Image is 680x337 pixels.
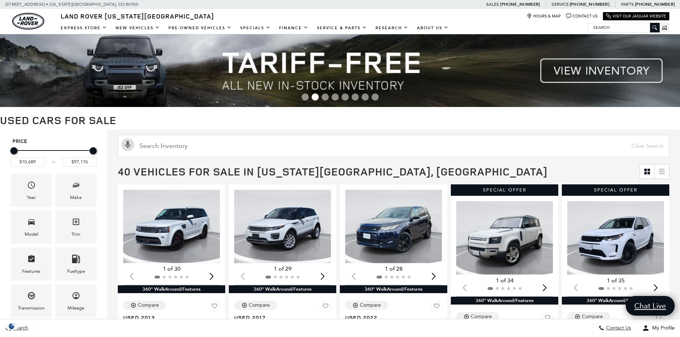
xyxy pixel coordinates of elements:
[637,319,680,337] button: Open user profile menu
[649,325,675,331] span: My Profile
[345,301,388,310] button: Compare Vehicle
[55,174,96,207] div: MakeMake
[413,22,453,34] a: About Us
[588,23,659,32] input: Search
[606,14,666,19] a: Visit Our Jaguar Website
[540,280,549,296] div: Next slide
[72,290,80,304] span: Mileage
[570,1,609,7] a: [PHONE_NUMBER]
[90,147,97,154] div: Maximum Price
[11,284,52,317] div: TransmissionTransmission
[12,13,44,30] img: Land Rover
[209,301,220,314] button: Save Vehicle
[566,14,598,19] a: Contact Us
[71,230,80,238] div: Trim
[123,314,220,336] a: Used 2013Range Rover Sport Supercharged
[542,312,553,326] button: Save Vehicle
[372,93,379,101] span: Go to slide 8
[56,22,111,34] a: EXPRESS STORE
[312,93,319,101] span: Go to slide 2
[27,194,36,201] div: Year
[635,1,675,7] a: [PHONE_NUMBER]
[527,14,561,19] a: Hours & Map
[123,190,221,263] img: 2013 Land Rover Range Rover Sport Supercharged 1
[340,285,447,293] div: 360° WalkAround/Features
[234,190,332,263] div: 1 / 2
[62,157,97,167] input: Maximum
[123,301,166,310] button: Compare Vehicle
[651,280,660,296] div: Next slide
[12,13,44,30] a: land-rover
[551,2,568,7] span: Service
[451,297,558,305] div: 360° WalkAround/Features
[10,147,17,154] div: Minimum Price
[451,184,558,196] div: Special Offer
[234,190,332,263] img: 2017 Land Rover Range Rover Evoque SE 1
[342,93,349,101] span: Go to slide 5
[55,210,96,244] div: TrimTrim
[138,302,159,308] div: Compare
[567,277,664,285] div: 1 of 35
[562,297,669,305] div: 360° WalkAround/Features
[345,314,437,321] span: Used 2022
[500,1,540,7] a: [PHONE_NUMBER]
[67,304,84,312] div: Mileage
[72,179,80,194] span: Make
[567,201,665,275] div: 1 / 2
[5,2,138,7] a: [STREET_ADDRESS] • [US_STATE][GEOGRAPHIC_DATA], CO 80905
[11,210,52,244] div: ModelModel
[18,304,45,312] div: Transmission
[313,22,371,34] a: Service & Parts
[118,285,225,293] div: 360° WalkAround/Features
[55,284,96,317] div: MileageMileage
[123,314,215,321] span: Used 2013
[429,269,438,284] div: Next slide
[234,265,331,273] div: 1 of 29
[10,145,97,167] div: Price
[164,22,236,34] a: Pre-Owned Vehicles
[27,216,36,230] span: Model
[456,312,499,321] button: Compare Vehicle
[562,184,669,196] div: Special Offer
[27,179,36,194] span: Year
[275,22,313,34] a: Finance
[234,314,326,321] span: Used 2017
[352,93,359,101] span: Go to slide 6
[456,201,554,275] img: 2020 Land Rover Defender 110 SE 1
[249,302,270,308] div: Compare
[55,247,96,281] div: FueltypeFueltype
[345,265,442,273] div: 1 of 28
[61,12,214,20] span: Land Rover [US_STATE][GEOGRAPHIC_DATA]
[4,322,20,330] img: Opt-Out Icon
[626,296,675,316] a: Chat Live
[567,312,610,321] button: Compare Vehicle
[631,301,670,311] span: Chat Live
[371,22,413,34] a: Research
[486,2,499,7] span: Sales
[123,265,220,273] div: 1 of 30
[567,201,665,275] img: 2024 Land Rover Discovery Sport S 1
[229,285,336,293] div: 360° WalkAround/Features
[123,190,221,263] div: 1 / 2
[604,325,631,331] span: Contact Us
[582,313,603,320] div: Compare
[11,247,52,281] div: FeaturesFeatures
[11,174,52,207] div: YearYear
[360,302,381,308] div: Compare
[27,290,36,304] span: Transmission
[345,190,443,263] div: 1 / 2
[4,322,20,330] section: Click to Open Cookie Consent Modal
[25,230,38,238] div: Model
[207,269,216,284] div: Next slide
[456,277,553,285] div: 1 of 34
[121,138,134,151] svg: Click to toggle on voice search
[27,253,36,267] span: Features
[56,12,218,20] a: Land Rover [US_STATE][GEOGRAPHIC_DATA]
[320,301,331,314] button: Save Vehicle
[345,190,443,263] img: 2022 Land Rover Discovery Sport S R-Dynamic 1
[471,313,492,320] div: Compare
[234,314,331,328] a: Used 2017Range Rover Evoque SE
[456,201,554,275] div: 1 / 2
[345,314,442,336] a: Used 2022Discovery Sport S R-Dynamic
[621,2,634,7] span: Parts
